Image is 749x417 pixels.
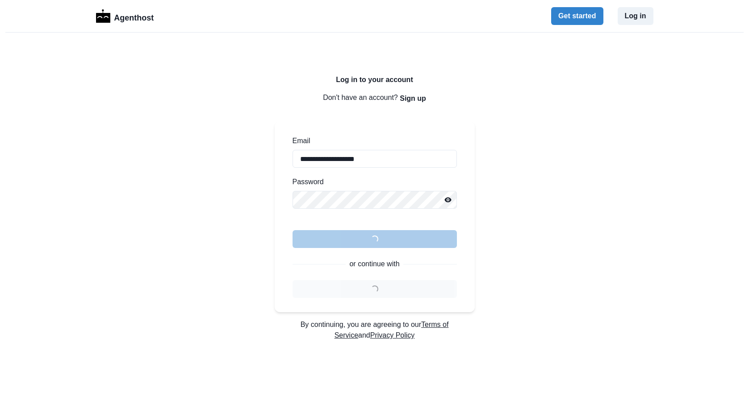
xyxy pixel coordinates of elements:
[114,8,154,24] p: Agenthost
[618,7,653,25] button: Log in
[96,8,154,24] a: LogoAgenthost
[370,331,415,339] a: Privacy Policy
[551,7,603,25] button: Get started
[275,75,475,84] h2: Log in to your account
[96,9,111,23] img: Logo
[275,89,475,107] p: Don't have an account?
[293,136,452,146] label: Email
[349,259,399,269] p: or continue with
[275,319,475,341] p: By continuing, you are agreeing to our and
[439,191,457,209] button: Reveal password
[293,177,452,187] label: Password
[400,89,426,107] button: Sign up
